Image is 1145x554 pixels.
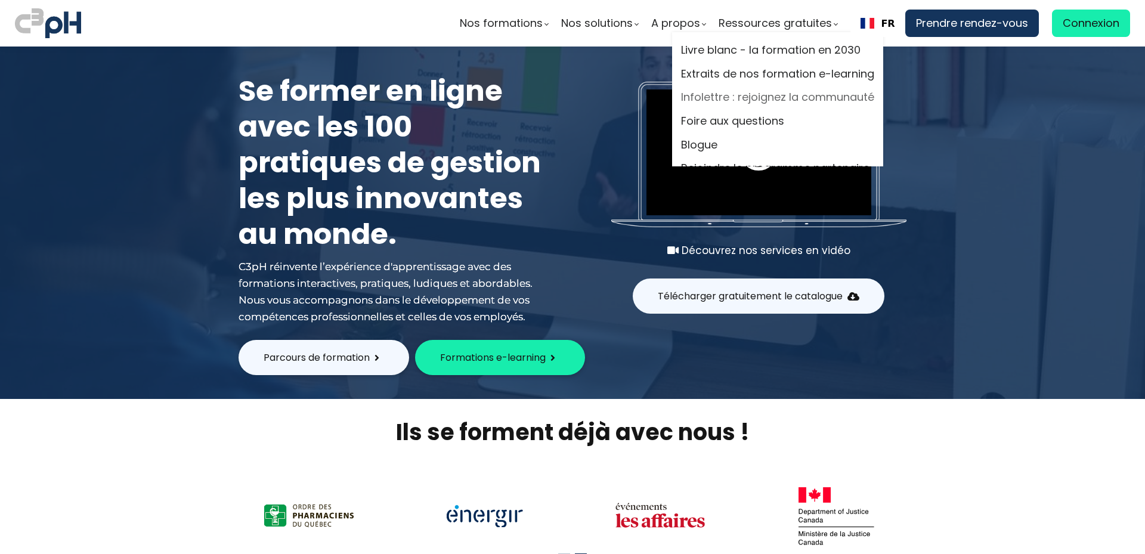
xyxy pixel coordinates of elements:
span: Nos formations [460,14,543,32]
span: Nos solutions [561,14,633,32]
span: Télécharger gratuitement le catalogue [658,289,843,304]
a: Connexion [1052,10,1130,37]
a: Blogue [681,136,874,154]
img: Français flag [861,18,874,29]
div: C3pH réinvente l’expérience d'apprentissage avec des formations interactives, pratiques, ludiques... [239,258,549,325]
h1: Se former en ligne avec les 100 pratiques de gestion les plus innovantes au monde. [239,73,549,252]
img: 2bf8785f3860482eccf19e7ef0546d2e.png [447,505,523,527]
a: Rejoindre le programme partenaire [681,159,874,177]
div: Language Switcher [850,10,905,37]
span: Formations e-learning [440,350,546,365]
span: Connexion [1063,14,1119,32]
a: Livre blanc - la formation en 2030 [681,41,874,59]
h2: Ils se forment déjà avec nous ! [224,417,921,447]
img: logo C3PH [15,6,81,41]
button: Formations e-learning [415,340,585,375]
a: Extraits de nos formation e-learning [681,65,874,83]
span: A propos [651,14,700,32]
div: Découvrez nos services en vidéo [611,242,906,259]
a: Infolettre : rejoignez la communauté [681,88,874,106]
a: FR [861,18,895,29]
span: Prendre rendez-vous [916,14,1028,32]
span: Ressources gratuites [719,14,832,32]
button: Parcours de formation [239,340,409,375]
img: 8b82441872cb63e7a47c2395148b8385.png [798,487,874,546]
img: 11df4bfa2365b0fd44dbb0cd08eb3630.png [615,501,705,531]
button: Télécharger gratuitement le catalogue [633,278,884,314]
a: Foire aux questions [681,112,874,130]
div: Language selected: Français [850,10,905,37]
span: Parcours de formation [264,350,370,365]
img: a47e6b12867916b6a4438ee949f1e672.png [264,505,354,527]
a: Prendre rendez-vous [905,10,1039,37]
